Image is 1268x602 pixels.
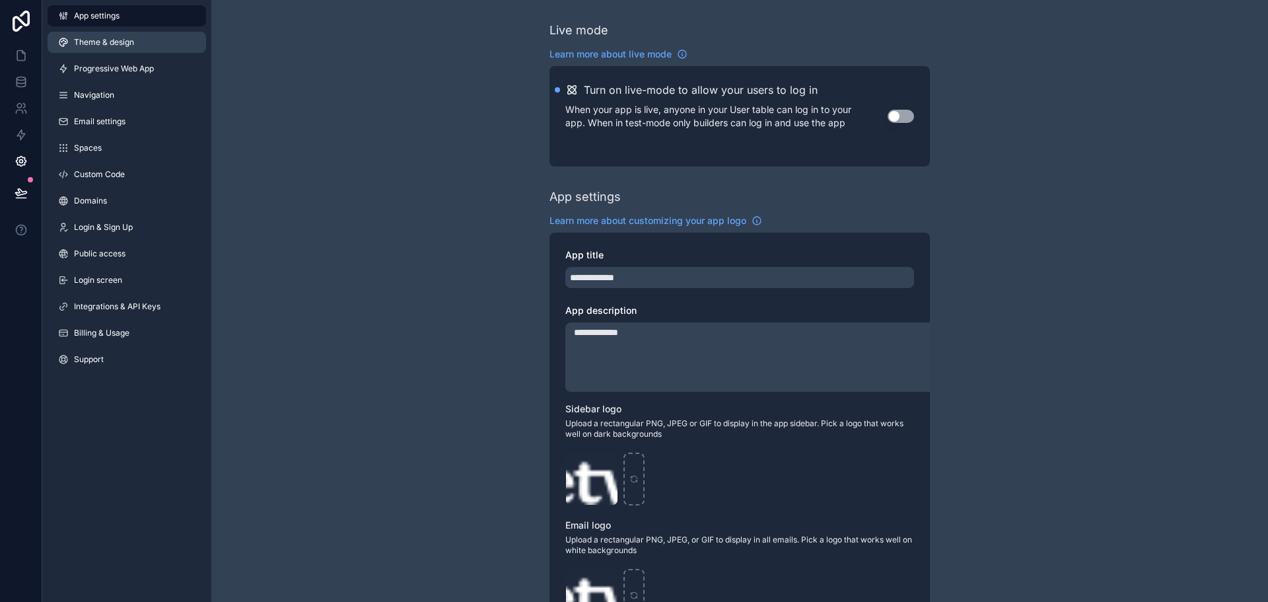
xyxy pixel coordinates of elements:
a: Support [48,349,206,370]
span: Spaces [74,143,102,153]
span: Sidebar logo [565,403,621,414]
span: Login screen [74,275,122,285]
div: App settings [549,188,621,206]
span: Billing & Usage [74,328,129,338]
a: Integrations & API Keys [48,296,206,317]
a: Login & Sign Up [48,217,206,238]
span: Support [74,354,104,365]
a: Navigation [48,85,206,106]
span: Email settings [74,116,125,127]
a: Billing & Usage [48,322,206,344]
a: Progressive Web App [48,58,206,79]
span: Integrations & API Keys [74,301,160,312]
span: Upload a rectangular PNG, JPEG, or GIF to display in all emails. Pick a logo that works well on w... [565,535,914,556]
div: Live mode [549,21,608,40]
span: App settings [74,11,120,21]
span: App description [565,305,637,316]
span: App title [565,249,604,260]
span: Learn more about live mode [549,48,672,61]
h2: Turn on live-mode to allow your users to log in [584,82,818,98]
span: Progressive Web App [74,63,154,74]
a: Domains [48,190,206,211]
span: Theme & design [74,37,134,48]
a: Spaces [48,137,206,159]
span: Public access [74,248,125,259]
a: App settings [48,5,206,26]
a: Public access [48,243,206,264]
span: Domains [74,196,107,206]
a: Custom Code [48,164,206,185]
a: Login screen [48,270,206,291]
span: Login & Sign Up [74,222,133,233]
a: Theme & design [48,32,206,53]
p: When your app is live, anyone in your User table can log in to your app. When in test-mode only b... [565,103,888,130]
span: Learn more about customizing your app logo [549,214,746,227]
a: Email settings [48,111,206,132]
span: Custom Code [74,169,125,180]
a: Learn more about live mode [549,48,687,61]
a: Learn more about customizing your app logo [549,214,762,227]
span: Email logo [565,519,611,531]
span: Upload a rectangular PNG, JPEG or GIF to display in the app sidebar. Pick a logo that works well ... [565,418,914,439]
span: Navigation [74,90,114,100]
